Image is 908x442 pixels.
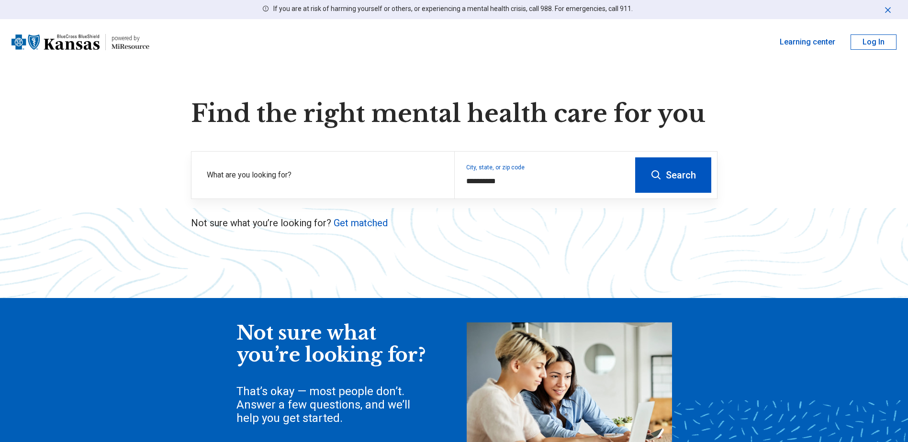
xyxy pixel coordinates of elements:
img: Blue Cross Blue Shield Kansas [11,31,100,54]
p: If you are at risk of harming yourself or others, or experiencing a mental health crisis, call 98... [273,4,633,14]
p: Not sure what you’re looking for? [191,216,717,230]
div: Not sure what you’re looking for? [236,322,428,366]
button: Log In [851,34,897,50]
a: Get matched [334,217,388,229]
a: Blue Cross Blue Shield Kansaspowered by [11,31,149,54]
a: Learning center [780,36,835,48]
label: What are you looking for? [207,169,443,181]
button: Dismiss [883,4,893,15]
button: Search [635,157,711,193]
div: powered by [112,34,149,43]
div: That’s okay — most people don’t. Answer a few questions, and we’ll help you get started. [236,385,428,425]
h1: Find the right mental health care for you [191,99,717,128]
